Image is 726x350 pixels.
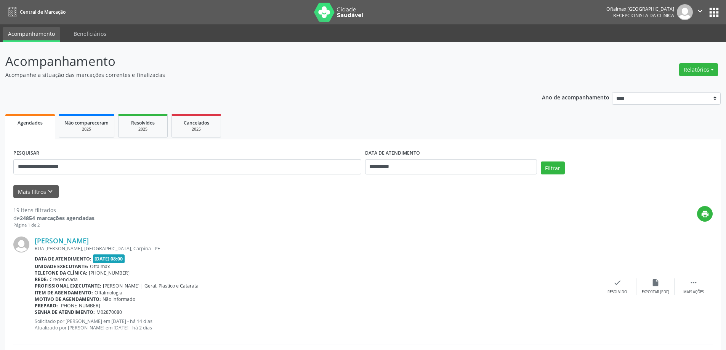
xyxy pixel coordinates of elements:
img: img [13,237,29,253]
span: M02870080 [96,309,122,315]
div: Resolvido [607,289,627,295]
a: Acompanhamento [3,27,60,42]
span: [PERSON_NAME] | Geral, Plastico e Catarata [103,283,199,289]
p: Solicitado por [PERSON_NAME] em [DATE] - há 14 dias Atualizado por [PERSON_NAME] em [DATE] - há 2... [35,318,598,331]
label: DATA DE ATENDIMENTO [365,147,420,159]
button: Filtrar [541,161,565,174]
i: check [613,278,622,287]
div: de [13,214,95,222]
a: [PERSON_NAME] [35,237,89,245]
button: Mais filtroskeyboard_arrow_down [13,185,59,198]
div: RUA [PERSON_NAME], [GEOGRAPHIC_DATA], Carpina - PE [35,245,598,252]
b: Data de atendimento: [35,256,91,262]
b: Profissional executante: [35,283,101,289]
button: Relatórios [679,63,718,76]
b: Rede: [35,276,48,283]
p: Acompanhamento [5,52,506,71]
b: Senha de atendimento: [35,309,95,315]
div: Exportar (PDF) [642,289,669,295]
span: Recepcionista da clínica [613,12,674,19]
i:  [689,278,698,287]
button: apps [707,6,721,19]
span: Não compareceram [64,120,109,126]
span: Oftalmax [90,263,110,270]
button: print [697,206,713,222]
div: Oftalmax [GEOGRAPHIC_DATA] [606,6,674,12]
b: Item de agendamento: [35,289,93,296]
span: Oftalmologia [95,289,122,296]
img: img [677,4,693,20]
span: [PHONE_NUMBER] [59,302,100,309]
span: [DATE] 08:00 [93,254,125,263]
button:  [693,4,707,20]
div: 2025 [124,126,162,132]
strong: 24854 marcações agendadas [20,214,95,222]
b: Unidade executante: [35,263,88,270]
div: 2025 [177,126,215,132]
p: Acompanhe a situação das marcações correntes e finalizadas [5,71,506,79]
span: Resolvidos [131,120,155,126]
a: Central de Marcação [5,6,66,18]
i:  [696,7,704,15]
a: Beneficiários [68,27,112,40]
b: Telefone da clínica: [35,270,87,276]
div: Página 1 de 2 [13,222,95,229]
div: 19 itens filtrados [13,206,95,214]
span: [PHONE_NUMBER] [89,270,130,276]
i: print [701,210,709,218]
span: Credenciada [50,276,78,283]
span: Central de Marcação [20,9,66,15]
div: Mais ações [683,289,704,295]
b: Motivo de agendamento: [35,296,101,302]
b: Preparo: [35,302,58,309]
span: Agendados [18,120,43,126]
div: 2025 [64,126,109,132]
p: Ano de acompanhamento [542,92,609,102]
label: PESQUISAR [13,147,39,159]
span: Cancelados [184,120,209,126]
i: keyboard_arrow_down [46,187,54,196]
i: insert_drive_file [651,278,660,287]
span: Não informado [103,296,135,302]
